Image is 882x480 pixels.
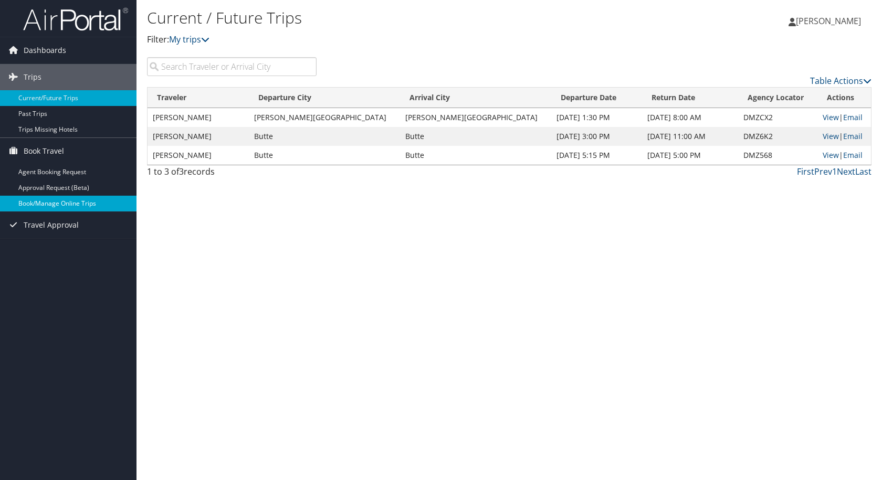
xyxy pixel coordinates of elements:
[551,108,642,127] td: [DATE] 1:30 PM
[642,127,738,146] td: [DATE] 11:00 AM
[148,127,249,146] td: [PERSON_NAME]
[817,88,871,108] th: Actions
[24,212,79,238] span: Travel Approval
[843,131,863,141] a: Email
[814,166,832,177] a: Prev
[147,165,317,183] div: 1 to 3 of records
[551,88,642,108] th: Departure Date: activate to sort column descending
[817,127,871,146] td: |
[169,34,209,45] a: My trips
[823,150,839,160] a: View
[551,146,642,165] td: [DATE] 5:15 PM
[400,88,551,108] th: Arrival City: activate to sort column ascending
[843,112,863,122] a: Email
[23,7,128,31] img: airportal-logo.png
[148,108,249,127] td: [PERSON_NAME]
[797,166,814,177] a: First
[147,7,630,29] h1: Current / Future Trips
[551,127,642,146] td: [DATE] 3:00 PM
[148,146,249,165] td: [PERSON_NAME]
[249,127,400,146] td: Butte
[823,131,839,141] a: View
[832,166,837,177] a: 1
[738,146,817,165] td: DMZ568
[817,146,871,165] td: |
[249,88,400,108] th: Departure City: activate to sort column ascending
[738,88,817,108] th: Agency Locator: activate to sort column ascending
[147,33,630,47] p: Filter:
[789,5,871,37] a: [PERSON_NAME]
[148,88,249,108] th: Traveler: activate to sort column ascending
[400,127,551,146] td: Butte
[24,37,66,63] span: Dashboards
[843,150,863,160] a: Email
[817,108,871,127] td: |
[400,108,551,127] td: [PERSON_NAME][GEOGRAPHIC_DATA]
[24,64,41,90] span: Trips
[179,166,184,177] span: 3
[400,146,551,165] td: Butte
[249,146,400,165] td: Butte
[642,88,738,108] th: Return Date: activate to sort column ascending
[642,146,738,165] td: [DATE] 5:00 PM
[738,108,817,127] td: DMZCX2
[837,166,855,177] a: Next
[642,108,738,127] td: [DATE] 8:00 AM
[147,57,317,76] input: Search Traveler or Arrival City
[823,112,839,122] a: View
[810,75,871,87] a: Table Actions
[796,15,861,27] span: [PERSON_NAME]
[855,166,871,177] a: Last
[24,138,64,164] span: Book Travel
[738,127,817,146] td: DMZ6K2
[249,108,400,127] td: [PERSON_NAME][GEOGRAPHIC_DATA]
